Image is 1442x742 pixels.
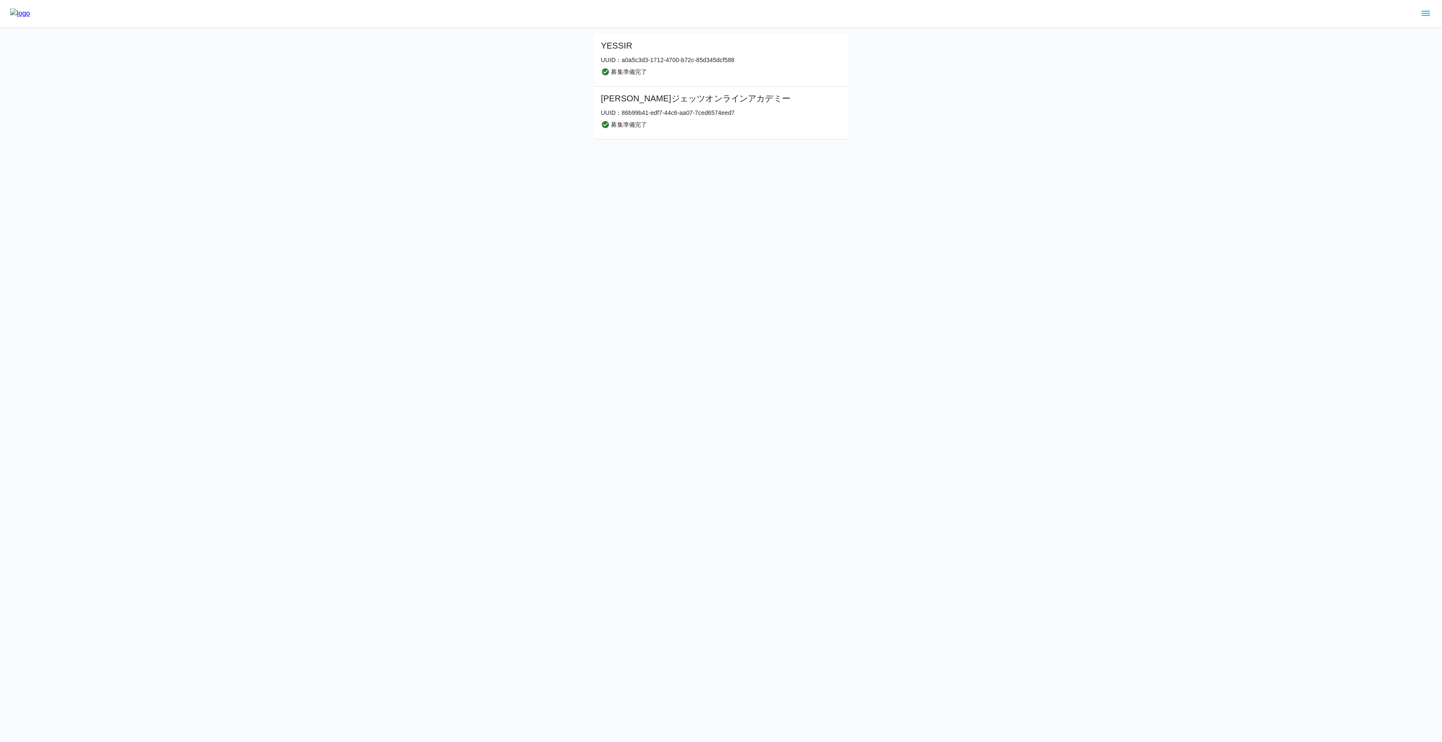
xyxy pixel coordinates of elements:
h6: [PERSON_NAME]ジェッツオンラインアカデミー [601,92,791,105]
img: logo [10,8,30,19]
p: UUID： a0a5c3d3-1712-4700-b72c-85d345dcf588 [601,56,735,64]
p: 募集準備完了 [611,120,647,129]
h6: YESSIR [601,39,735,52]
p: 募集準備完了 [611,68,647,76]
p: UUID： 86b99b41-edf7-44c6-aa07-7ced6574eed7 [601,109,791,117]
button: sidemenu [1419,6,1433,21]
